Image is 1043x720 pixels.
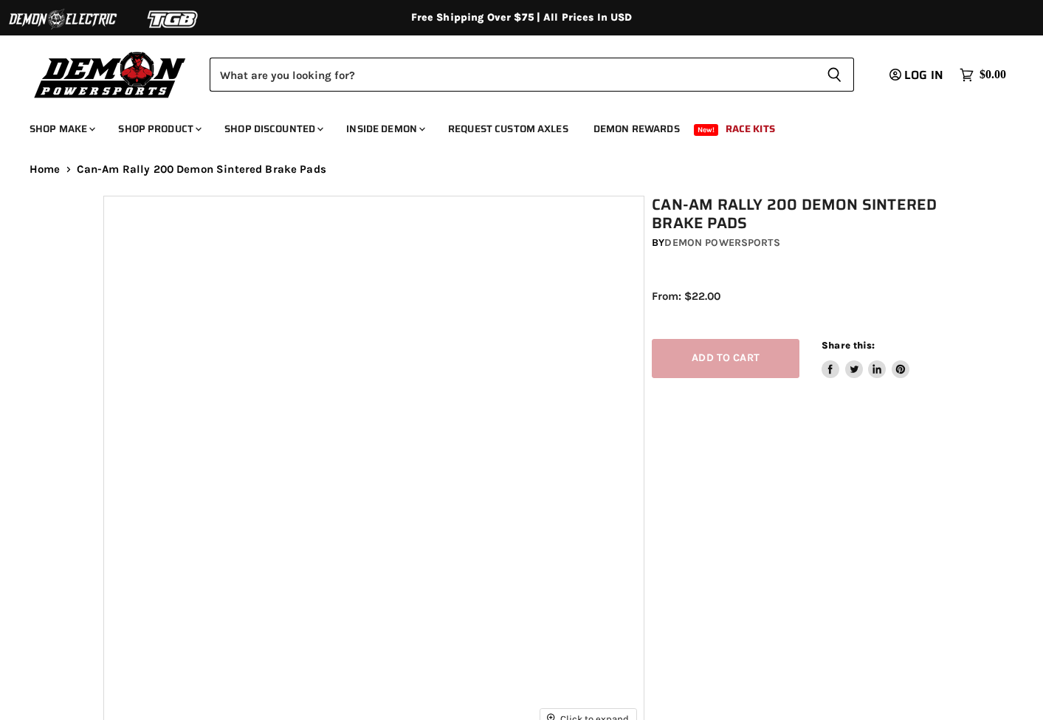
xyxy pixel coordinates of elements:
[652,289,720,303] span: From: $22.00
[815,58,854,92] button: Search
[582,114,691,144] a: Demon Rewards
[213,114,332,144] a: Shop Discounted
[904,66,943,84] span: Log in
[335,114,434,144] a: Inside Demon
[664,236,779,249] a: Demon Powersports
[694,124,719,136] span: New!
[822,339,909,378] aside: Share this:
[107,114,210,144] a: Shop Product
[883,69,952,82] a: Log in
[652,235,947,251] div: by
[18,108,1002,144] ul: Main menu
[18,114,104,144] a: Shop Make
[30,48,191,100] img: Demon Powersports
[118,5,229,33] img: TGB Logo 2
[952,64,1013,86] a: $0.00
[822,340,875,351] span: Share this:
[77,163,326,176] span: Can-Am Rally 200 Demon Sintered Brake Pads
[210,58,854,92] form: Product
[7,5,118,33] img: Demon Electric Logo 2
[980,68,1006,82] span: $0.00
[437,114,579,144] a: Request Custom Axles
[30,163,61,176] a: Home
[652,196,947,233] h1: Can-Am Rally 200 Demon Sintered Brake Pads
[210,58,815,92] input: Search
[715,114,786,144] a: Race Kits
